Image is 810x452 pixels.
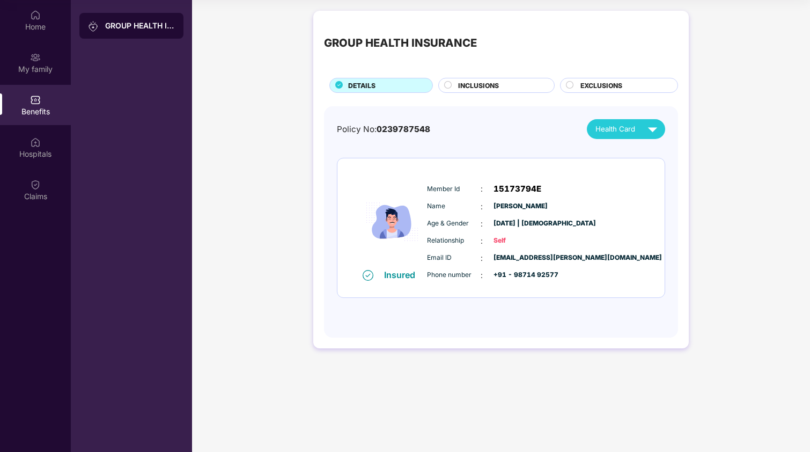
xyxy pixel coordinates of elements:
span: : [481,218,483,230]
button: Health Card [587,119,665,139]
span: : [481,269,483,281]
div: Policy No: [337,123,430,136]
span: [DATE] | [DEMOGRAPHIC_DATA] [494,218,547,229]
div: Insured [384,269,422,280]
span: Email ID [427,253,481,263]
img: svg+xml;base64,PHN2ZyBpZD0iSG9zcGl0YWxzIiB4bWxucz0iaHR0cDovL3d3dy53My5vcmcvMjAwMC9zdmciIHdpZHRoPS... [30,137,41,148]
span: : [481,235,483,247]
img: svg+xml;base64,PHN2ZyB4bWxucz0iaHR0cDovL3d3dy53My5vcmcvMjAwMC9zdmciIHdpZHRoPSIxNiIgaGVpZ2h0PSIxNi... [363,270,373,281]
img: svg+xml;base64,PHN2ZyBpZD0iQmVuZWZpdHMiIHhtbG5zPSJodHRwOi8vd3d3LnczLm9yZy8yMDAwL3N2ZyIgd2lkdGg9Ij... [30,94,41,105]
span: : [481,201,483,213]
span: Name [427,201,481,212]
img: svg+xml;base64,PHN2ZyBpZD0iSG9tZSIgeG1sbnM9Imh0dHA6Ly93d3cudzMub3JnLzIwMDAvc3ZnIiB3aWR0aD0iMjAiIG... [30,10,41,20]
img: svg+xml;base64,PHN2ZyB3aWR0aD0iMjAiIGhlaWdodD0iMjAiIHZpZXdCb3g9IjAgMCAyMCAyMCIgZmlsbD0ibm9uZSIgeG... [30,52,41,63]
span: INCLUSIONS [458,81,499,91]
span: Health Card [595,123,635,135]
span: [PERSON_NAME] [494,201,547,212]
span: [EMAIL_ADDRESS][PERSON_NAME][DOMAIN_NAME] [494,253,547,263]
span: Self [494,236,547,246]
img: svg+xml;base64,PHN2ZyB4bWxucz0iaHR0cDovL3d3dy53My5vcmcvMjAwMC9zdmciIHZpZXdCb3g9IjAgMCAyNCAyNCIgd2... [643,120,662,138]
span: Phone number [427,270,481,280]
div: GROUP HEALTH INSURANCE [324,34,477,52]
img: svg+xml;base64,PHN2ZyB3aWR0aD0iMjAiIGhlaWdodD0iMjAiIHZpZXdCb3g9IjAgMCAyMCAyMCIgZmlsbD0ibm9uZSIgeG... [88,21,99,32]
span: 15173794E [494,183,541,195]
span: Member Id [427,184,481,194]
div: GROUP HEALTH INSURANCE [105,20,175,31]
span: Age & Gender [427,218,481,229]
img: svg+xml;base64,PHN2ZyBpZD0iQ2xhaW0iIHhtbG5zPSJodHRwOi8vd3d3LnczLm9yZy8yMDAwL3N2ZyIgd2lkdGg9IjIwIi... [30,179,41,190]
img: icon [360,174,424,269]
span: EXCLUSIONS [580,81,622,91]
span: DETAILS [348,81,375,91]
span: +91 - 98714 92577 [494,270,547,280]
span: : [481,252,483,264]
span: : [481,183,483,195]
span: 0239787548 [377,124,430,134]
span: Relationship [427,236,481,246]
